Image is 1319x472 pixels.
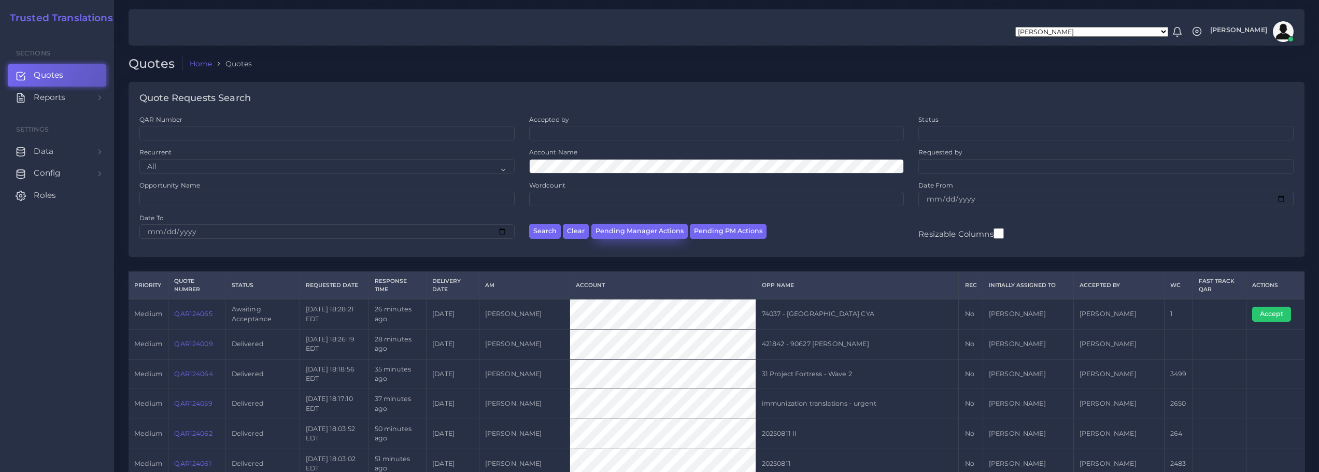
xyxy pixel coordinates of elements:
span: Roles [34,190,56,201]
td: 20250811 II [756,419,959,449]
a: Trusted Translations [3,12,113,24]
td: [DATE] [426,359,479,389]
td: [PERSON_NAME] [479,299,570,329]
a: Data [8,140,106,162]
td: Awaiting Acceptance [225,299,300,329]
a: QAR124065 [174,310,212,318]
a: Quotes [8,64,106,86]
td: [DATE] [426,389,479,419]
span: Quotes [34,69,63,81]
th: Initially Assigned to [983,272,1073,299]
span: Sections [16,49,50,57]
td: [PERSON_NAME] [983,299,1073,329]
a: Home [190,59,212,69]
td: 74037 - [GEOGRAPHIC_DATA] CYA [756,299,959,329]
td: [PERSON_NAME] [1073,359,1164,389]
td: [PERSON_NAME] [1073,329,1164,359]
td: [DATE] 18:28:21 EDT [300,299,368,329]
label: QAR Number [139,115,182,124]
a: QAR124009 [174,340,212,348]
td: 50 minutes ago [368,419,426,449]
th: Status [225,272,300,299]
a: QAR124059 [174,399,212,407]
td: [PERSON_NAME] [983,329,1073,359]
a: Reports [8,87,106,108]
th: AM [479,272,570,299]
td: [PERSON_NAME] [479,359,570,389]
td: [DATE] [426,329,479,359]
a: QAR124061 [174,460,211,467]
label: Opportunity Name [139,181,200,190]
td: [DATE] [426,419,479,449]
a: Roles [8,184,106,206]
td: [DATE] 18:26:19 EDT [300,329,368,359]
td: [DATE] 18:18:56 EDT [300,359,368,389]
label: Wordcount [529,181,565,190]
td: Delivered [225,419,300,449]
th: Quote Number [168,272,225,299]
td: [PERSON_NAME] [479,389,570,419]
td: Delivered [225,329,300,359]
td: 31 Project Fortress - Wave 2 [756,359,959,389]
th: Fast Track QAR [1193,272,1246,299]
th: Delivery Date [426,272,479,299]
label: Account Name [529,148,578,156]
label: Status [918,115,939,124]
label: Date From [918,181,953,190]
td: 264 [1164,419,1193,449]
th: Account [570,272,756,299]
th: Requested Date [300,272,368,299]
td: 1 [1164,299,1193,329]
img: avatar [1273,21,1294,42]
td: [PERSON_NAME] [983,359,1073,389]
label: Recurrent [139,148,172,156]
h4: Quote Requests Search [139,93,251,104]
span: medium [134,399,162,407]
button: Pending PM Actions [690,224,767,239]
td: [DATE] 18:17:10 EDT [300,389,368,419]
th: Priority [129,272,168,299]
button: Pending Manager Actions [591,224,688,239]
td: [DATE] 18:03:52 EDT [300,419,368,449]
span: medium [134,370,162,378]
td: No [959,389,983,419]
td: 3499 [1164,359,1193,389]
th: Accepted by [1073,272,1164,299]
td: 421842 - 90627 [PERSON_NAME] [756,329,959,359]
td: [DATE] [426,299,479,329]
span: Reports [34,92,65,103]
label: Date To [139,213,164,222]
label: Accepted by [529,115,570,124]
a: Accept [1252,310,1298,318]
th: WC [1164,272,1193,299]
td: 35 minutes ago [368,359,426,389]
button: Accept [1252,307,1291,321]
label: Resizable Columns [918,227,1003,240]
label: Requested by [918,148,962,156]
th: REC [959,272,983,299]
td: No [959,419,983,449]
h2: Quotes [129,56,182,71]
td: [PERSON_NAME] [983,419,1073,449]
input: Resizable Columns [994,227,1004,240]
td: Delivered [225,359,300,389]
span: Data [34,146,53,157]
th: Response Time [368,272,426,299]
td: 2650 [1164,389,1193,419]
button: Clear [563,224,589,239]
a: QAR124062 [174,430,212,437]
span: medium [134,430,162,437]
td: [PERSON_NAME] [479,329,570,359]
span: Settings [16,125,49,133]
td: Delivered [225,389,300,419]
button: Search [529,224,561,239]
td: [PERSON_NAME] [1073,419,1164,449]
td: immunization translations - urgent [756,389,959,419]
th: Actions [1246,272,1304,299]
td: No [959,299,983,329]
td: No [959,359,983,389]
td: No [959,329,983,359]
li: Quotes [212,59,252,69]
a: [PERSON_NAME]avatar [1205,21,1297,42]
